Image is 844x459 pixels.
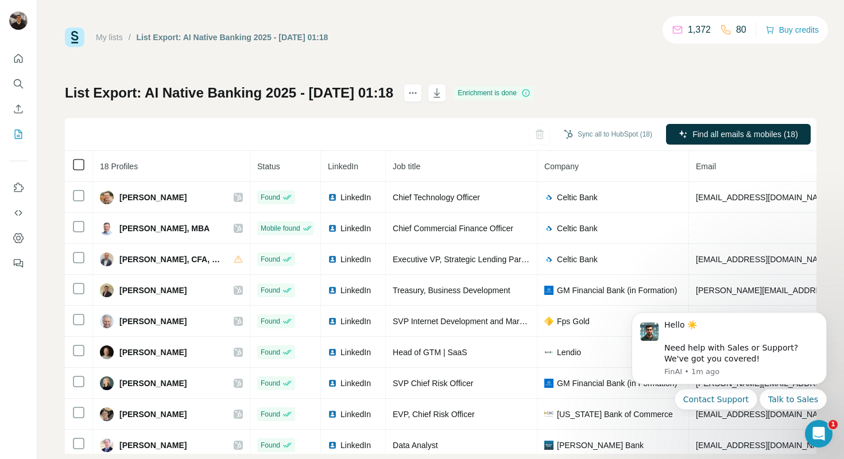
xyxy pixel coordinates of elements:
button: Enrich CSV [9,99,28,119]
h1: List Export: AI Native Banking 2025 - [DATE] 01:18 [65,84,393,102]
button: My lists [9,124,28,145]
img: Avatar [100,252,114,266]
span: [PERSON_NAME] [119,192,187,203]
img: company-logo [544,286,553,295]
li: / [129,32,131,43]
span: GM Financial Bank (in Formation) [557,285,677,296]
button: Quick start [9,48,28,69]
button: Sync all to HubSpot (18) [556,126,660,143]
span: Chief Commercial Finance Officer [393,224,513,233]
span: Found [261,347,280,357]
span: [PERSON_NAME], MBA [119,223,210,234]
span: Status [257,162,280,171]
span: Found [261,285,280,295]
img: LinkedIn logo [328,379,337,388]
span: [EMAIL_ADDRESS][DOMAIN_NAME] [696,410,832,419]
div: List Export: AI Native Banking 2025 - [DATE] 01:18 [137,32,328,43]
img: LinkedIn logo [328,348,337,357]
span: [PERSON_NAME] [119,347,187,358]
span: Found [261,409,280,419]
span: LinkedIn [340,285,371,296]
img: Avatar [100,221,114,235]
button: Use Surfe on LinkedIn [9,177,28,198]
img: Avatar [100,283,114,297]
span: [EMAIL_ADDRESS][DOMAIN_NAME] [696,441,832,450]
span: Company [544,162,579,171]
img: LinkedIn logo [328,410,337,419]
span: [PERSON_NAME] Bank [557,439,644,451]
span: 18 Profiles [100,162,138,171]
span: GM Financial Bank (in Formation) [557,378,677,389]
span: Job title [393,162,420,171]
span: EVP, Chief Risk Officer [393,410,475,419]
img: company-logo [544,410,553,419]
span: Lendio [557,347,581,358]
span: [PERSON_NAME] [119,285,187,296]
img: LinkedIn logo [328,255,337,264]
img: Surfe Logo [65,28,84,47]
img: company-logo [544,224,553,233]
img: Avatar [100,314,114,328]
span: LinkedIn [340,347,371,358]
img: LinkedIn logo [328,224,337,233]
button: Feedback [9,253,28,274]
span: LinkedIn [340,409,371,420]
img: Avatar [9,11,28,30]
span: LinkedIn [340,439,371,451]
img: Avatar [100,407,114,421]
img: LinkedIn logo [328,317,337,326]
button: actions [404,84,422,102]
p: 80 [736,23,746,37]
iframe: Intercom notifications message [614,302,844,417]
span: Chief Technology Officer [393,193,480,202]
img: company-logo [544,441,553,450]
span: Head of GTM | SaaS [393,348,467,357]
button: Use Surfe API [9,203,28,223]
span: [US_STATE] Bank of Commerce [557,409,673,420]
span: LinkedIn [340,378,371,389]
span: [PERSON_NAME], CFA, CRCM [119,254,222,265]
iframe: Intercom live chat [805,420,833,448]
button: Dashboard [9,228,28,248]
a: My lists [96,33,123,42]
img: company-logo [544,193,553,202]
img: Avatar [100,345,114,359]
span: Celtic Bank [557,192,598,203]
img: Avatar [100,376,114,390]
span: SVP Internet Development and Marketing [393,317,541,326]
span: [PERSON_NAME] [119,378,187,389]
img: company-logo [544,379,553,388]
span: SVP Chief Risk Officer [393,379,473,388]
span: Mobile found [261,223,300,234]
span: LinkedIn [340,192,371,203]
span: LinkedIn [340,254,371,265]
span: Fps Gold [557,316,590,327]
span: [PERSON_NAME] [119,439,187,451]
span: Found [261,192,280,203]
span: Find all emails & mobiles (18) [692,129,798,140]
span: 1 [828,420,838,429]
span: [EMAIL_ADDRESS][DOMAIN_NAME] [696,193,832,202]
span: Treasury, Business Development [393,286,510,295]
span: [EMAIL_ADDRESS][DOMAIN_NAME] [696,255,832,264]
span: Found [261,440,280,450]
span: LinkedIn [340,316,371,327]
img: LinkedIn logo [328,286,337,295]
p: 1,372 [688,23,711,37]
span: Data Analyst [393,441,438,450]
span: LinkedIn [328,162,358,171]
span: LinkedIn [340,223,371,234]
button: Search [9,73,28,94]
span: Celtic Bank [557,254,598,265]
img: Avatar [100,438,114,452]
span: Email [696,162,716,171]
span: Executive VP, Strategic Lending Partnerships [393,255,554,264]
img: company-logo [544,348,553,357]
